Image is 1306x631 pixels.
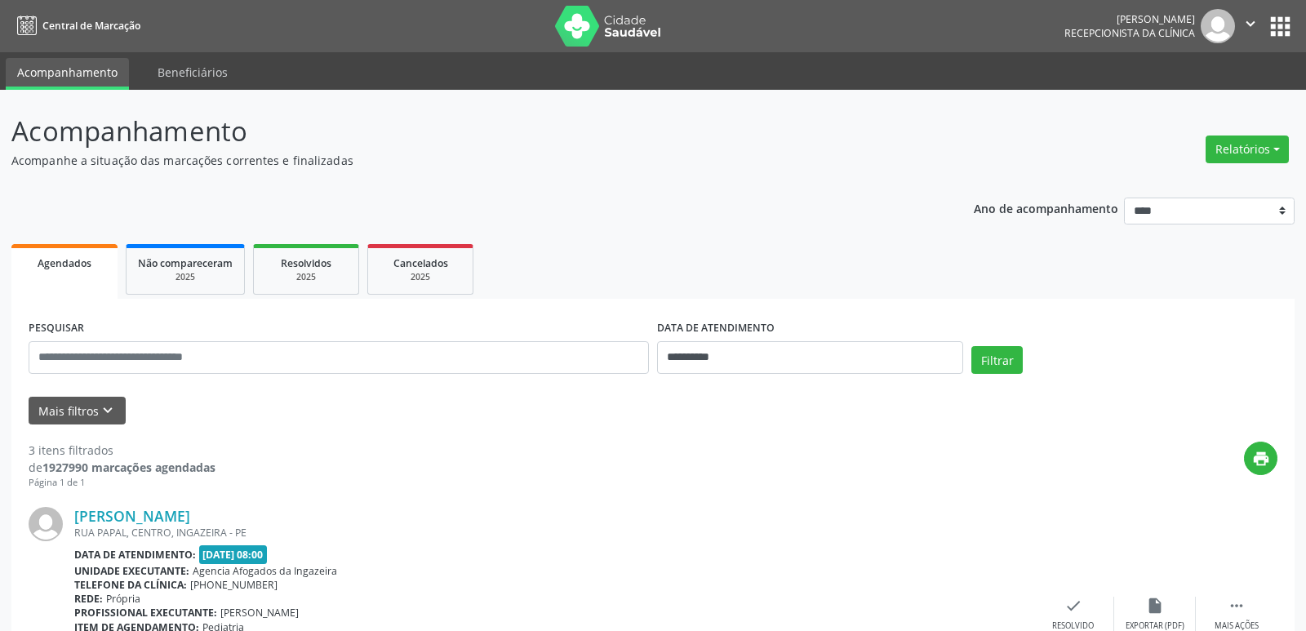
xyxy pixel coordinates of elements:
[971,346,1023,374] button: Filtrar
[1252,450,1270,468] i: print
[29,397,126,425] button: Mais filtroskeyboard_arrow_down
[193,564,337,578] span: Agencia Afogados da Ingazeira
[974,198,1118,218] p: Ano de acompanhamento
[74,507,190,525] a: [PERSON_NAME]
[106,592,140,606] span: Própria
[657,316,775,341] label: DATA DE ATENDIMENTO
[74,578,187,592] b: Telefone da clínica:
[29,459,215,476] div: de
[6,58,129,90] a: Acompanhamento
[1244,442,1277,475] button: print
[42,460,215,475] strong: 1927990 marcações agendadas
[138,256,233,270] span: Não compareceram
[99,402,117,420] i: keyboard_arrow_down
[38,256,91,270] span: Agendados
[220,606,299,620] span: [PERSON_NAME]
[1064,26,1195,40] span: Recepcionista da clínica
[146,58,239,87] a: Beneficiários
[1064,597,1082,615] i: check
[393,256,448,270] span: Cancelados
[29,442,215,459] div: 3 itens filtrados
[380,271,461,283] div: 2025
[74,606,217,620] b: Profissional executante:
[29,316,84,341] label: PESQUISAR
[1206,136,1289,163] button: Relatórios
[74,564,189,578] b: Unidade executante:
[42,19,140,33] span: Central de Marcação
[11,152,909,169] p: Acompanhe a situação das marcações correntes e finalizadas
[11,111,909,152] p: Acompanhamento
[74,526,1033,540] div: RUA PAPAL, CENTRO, INGAZEIRA - PE
[11,12,140,39] a: Central de Marcação
[199,545,268,564] span: [DATE] 08:00
[1146,597,1164,615] i: insert_drive_file
[29,476,215,490] div: Página 1 de 1
[190,578,278,592] span: [PHONE_NUMBER]
[138,271,233,283] div: 2025
[1228,597,1246,615] i: 
[1201,9,1235,43] img: img
[1064,12,1195,26] div: [PERSON_NAME]
[1235,9,1266,43] button: 
[281,256,331,270] span: Resolvidos
[74,592,103,606] b: Rede:
[74,548,196,562] b: Data de atendimento:
[29,507,63,541] img: img
[1242,15,1259,33] i: 
[1266,12,1295,41] button: apps
[265,271,347,283] div: 2025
